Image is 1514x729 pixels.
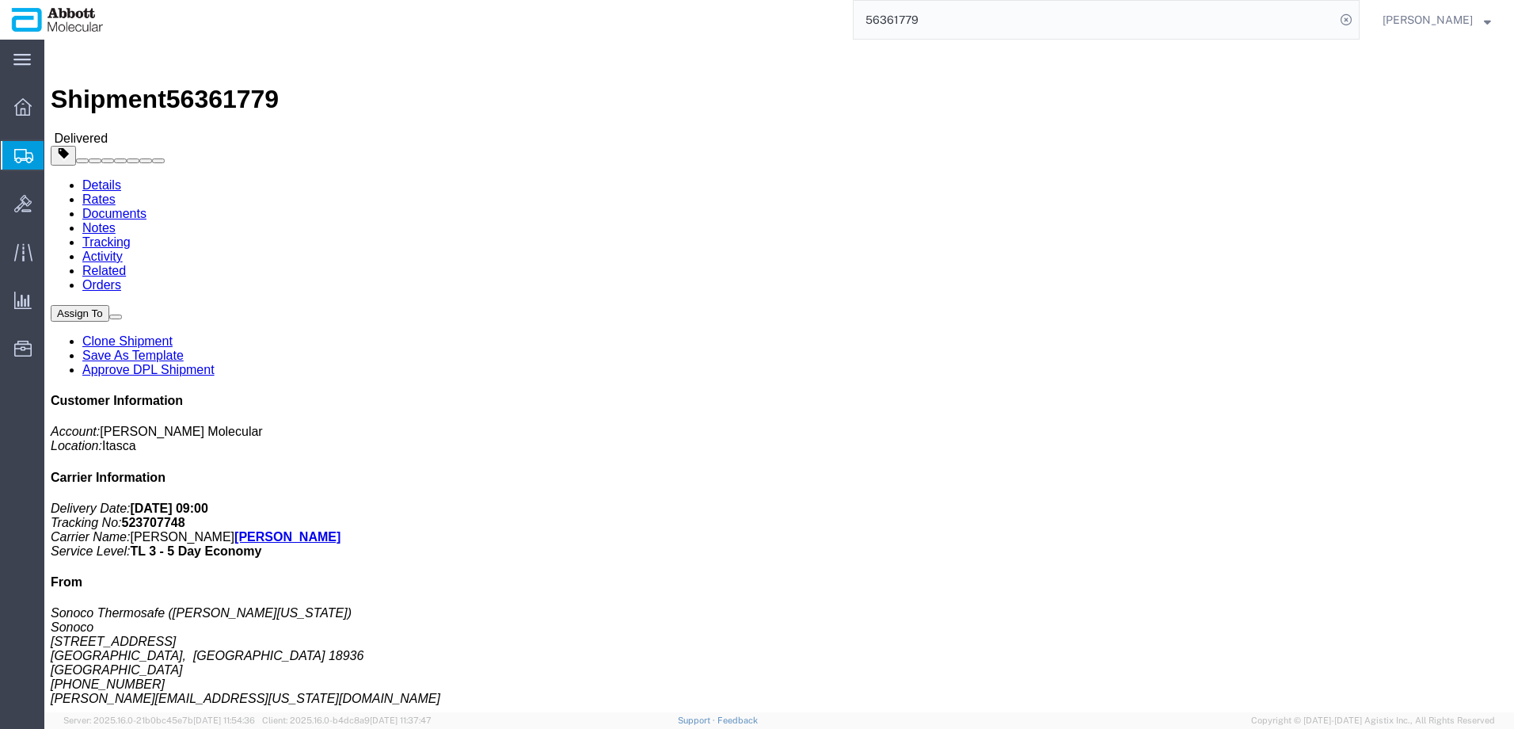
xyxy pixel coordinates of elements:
[678,716,717,725] a: Support
[1383,11,1473,29] span: Jamie Lee
[11,8,104,32] img: logo
[370,716,432,725] span: [DATE] 11:37:47
[717,716,758,725] a: Feedback
[262,716,432,725] span: Client: 2025.16.0-b4dc8a9
[1382,10,1492,29] button: [PERSON_NAME]
[193,716,255,725] span: [DATE] 11:54:36
[44,40,1514,712] iframe: FS Legacy Container
[63,716,255,725] span: Server: 2025.16.0-21b0bc45e7b
[1251,714,1495,727] span: Copyright © [DATE]-[DATE] Agistix Inc., All Rights Reserved
[854,1,1335,39] input: Search for shipment number, reference number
